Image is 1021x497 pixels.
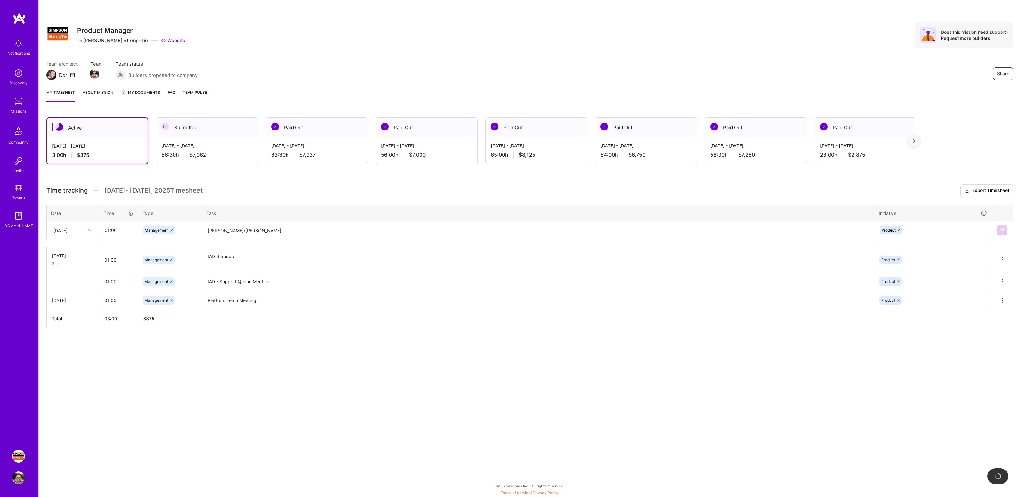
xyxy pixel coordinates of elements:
[600,142,692,149] div: [DATE] - [DATE]
[1000,228,1005,233] img: Submit
[879,210,987,217] div: Initiative
[52,297,94,304] div: [DATE]
[46,61,78,67] span: Team architect
[820,123,828,130] img: Paid Out
[161,142,253,149] div: [DATE] - [DATE]
[266,118,368,137] div: Paid Out
[11,123,26,139] img: Community
[190,152,206,158] span: $7,062
[99,292,138,309] input: HH:MM
[271,142,362,149] div: [DATE] - [DATE]
[116,61,197,67] span: Team status
[11,108,26,115] div: Missions
[116,70,126,80] img: Builders proposed to company
[14,167,24,174] div: Invite
[820,152,911,158] div: 23:00 h
[997,225,1008,235] div: null
[183,90,207,95] span: Team Pulse
[501,490,531,495] a: Terms of Service
[77,152,89,159] span: $375
[3,222,34,229] div: [DOMAIN_NAME]
[12,67,25,79] img: discovery
[629,152,645,158] span: $6,750
[501,490,559,495] span: |
[104,210,133,217] div: Time
[710,142,801,149] div: [DATE] - [DATE]
[11,450,26,463] a: Simpson Strong-Tie: Product Manager
[299,152,316,158] span: $7,937
[994,472,1002,481] img: loading
[381,152,472,158] div: 56:00 h
[815,118,916,137] div: Paid Out
[145,298,168,303] span: Management
[12,210,25,222] img: guide book
[143,316,154,321] span: $ 375
[271,123,279,130] img: Paid Out
[203,222,873,239] textarea: [PERSON_NAME]/[PERSON_NAME]
[145,257,168,262] span: Management
[600,152,692,158] div: 54:00 h
[997,70,1009,77] span: Share
[941,35,1008,41] div: Request more builders
[600,123,608,130] img: Paid Out
[138,205,202,221] th: Type
[161,152,253,158] div: 56:30 h
[145,279,168,284] span: Management
[486,118,587,137] div: Paid Out
[77,37,148,44] div: [PERSON_NAME] Strong-Tie
[46,22,69,45] img: Company Logo
[47,205,99,221] th: Date
[47,310,99,327] th: Total
[710,152,801,158] div: 58:00 h
[52,143,143,149] div: [DATE] - [DATE]
[491,123,498,130] img: Paid Out
[12,37,25,50] img: bell
[46,89,75,102] a: My timesheet
[52,252,94,259] div: [DATE]
[881,298,895,303] span: Product
[161,123,169,130] img: Submitted
[52,152,143,159] div: 3:00 h
[52,260,94,267] div: 2h
[183,89,207,102] a: Team Pulse
[203,292,873,309] textarea: Platform Team Meeting
[46,187,88,195] span: Time tracking
[12,450,25,463] img: Simpson Strong-Tie: Product Manager
[409,152,426,158] span: $7,000
[88,229,91,232] i: icon Chevron
[533,490,559,495] a: Privacy Policy
[882,228,896,233] span: Product
[121,89,160,96] span: My Documents
[13,13,26,24] img: logo
[519,152,535,158] span: $8,125
[913,139,915,143] img: right
[10,79,28,86] div: Discovery
[941,29,1008,35] div: Does this mission need support?
[595,118,697,137] div: Paid Out
[848,152,865,158] span: $2,875
[965,188,970,194] i: icon Download
[168,89,175,102] a: FAQ
[381,142,472,149] div: [DATE] - [DATE]
[145,228,168,233] span: Management
[90,69,99,79] img: Team Member Avatar
[920,27,936,43] img: Avatar
[820,142,911,149] div: [DATE] - [DATE]
[77,38,82,43] i: icon CompanyGray
[104,187,203,195] span: [DATE] - [DATE] , 2025 Timesheet
[710,123,718,130] img: Paid Out
[12,194,25,201] div: Tokens
[77,26,185,34] h3: Product Manager
[993,67,1013,80] button: Share
[99,251,138,268] input: HH:MM
[121,89,160,102] a: My Documents
[100,222,138,239] input: HH:MM
[12,471,25,484] img: User Avatar
[881,257,895,262] span: Product
[38,478,1021,494] div: © 2025 ATeams Inc., All rights reserved.
[15,185,22,191] img: tokens
[47,118,148,137] div: Active
[203,273,873,291] textarea: IAD - Support Queue Meeting
[99,273,138,290] input: HH:MM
